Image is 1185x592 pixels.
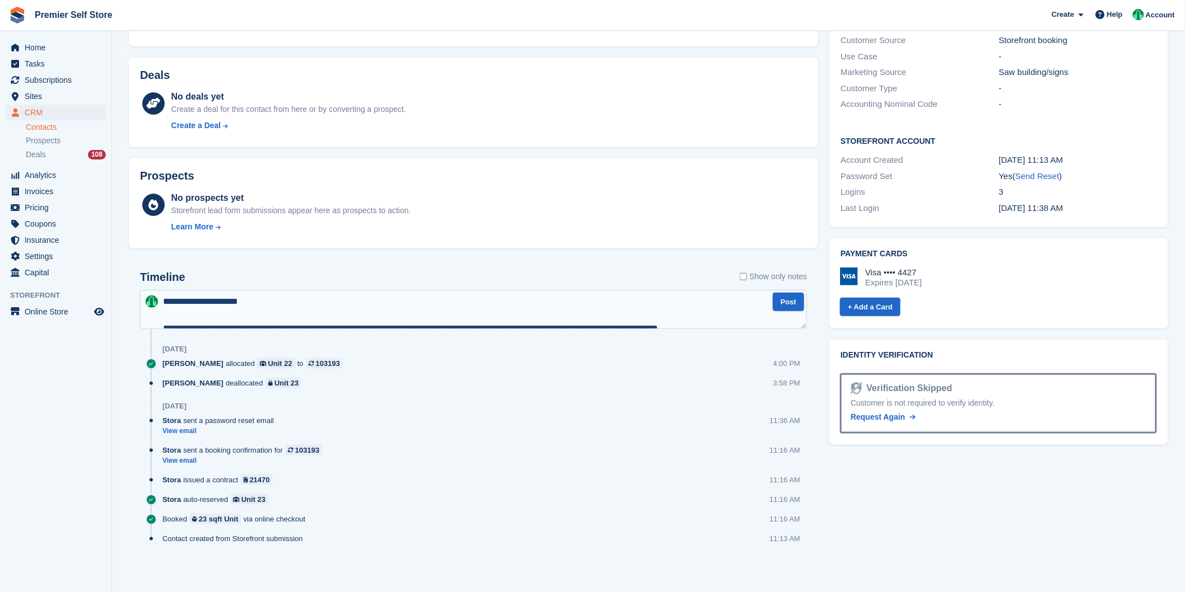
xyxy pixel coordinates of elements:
div: Saw building/signs [999,66,1158,79]
div: - [999,50,1158,63]
span: Account [1146,10,1175,21]
a: menu [6,72,106,88]
div: Verification Skipped [862,382,953,395]
a: menu [6,304,106,320]
label: Show only notes [740,271,807,283]
div: Last Login [841,202,999,215]
span: Create [1052,9,1074,20]
span: Analytics [25,167,92,183]
div: Customer Source [841,34,999,47]
a: Prospects [26,135,106,147]
h2: Prospects [140,170,194,182]
div: 3 [999,186,1158,199]
img: Peter Pring [1133,9,1144,20]
button: Post [773,293,804,311]
div: Account Created [841,154,999,167]
div: [DATE] [162,402,186,411]
div: Unit 23 [274,378,298,388]
span: Settings [25,248,92,264]
div: Create a Deal [171,120,221,131]
div: Expires [DATE] [865,278,922,288]
a: menu [6,88,106,104]
div: sent a password reset email [162,415,279,426]
a: menu [6,248,106,264]
a: menu [6,40,106,55]
div: Create a deal for this contact from here or by converting a prospect. [171,104,406,115]
div: Logins [841,186,999,199]
h2: Storefront Account [841,135,1157,146]
a: + Add a Card [840,298,901,316]
a: Unit 23 [230,494,268,505]
span: Coupons [25,216,92,232]
a: menu [6,184,106,199]
a: Premier Self Store [30,6,117,24]
img: stora-icon-8386f47178a22dfd0bd8f6a31ec36ba5ce8667c1dd55bd0f319d3a0aa187defe.svg [9,7,26,24]
div: deallocated [162,378,307,388]
div: Yes [999,170,1158,183]
div: auto-reserved [162,494,274,505]
div: Learn More [171,221,213,233]
div: Booked via online checkout [162,514,311,524]
div: [DATE] [162,345,186,354]
span: Home [25,40,92,55]
div: Storefront lead form submissions appear here as prospects to action. [171,205,411,217]
span: Prospects [26,135,60,146]
h2: Payment cards [841,250,1157,259]
span: Storefront [10,290,111,301]
div: 11:16 AM [769,474,800,485]
div: Unit 23 [241,494,265,505]
div: Contact created from Storefront submission [162,533,309,544]
span: CRM [25,105,92,120]
div: issued a contract [162,474,278,485]
div: Visa •••• 4427 [865,267,922,278]
div: sent a booking confirmation for [162,445,328,455]
span: Sites [25,88,92,104]
div: - [999,82,1158,95]
h2: Identity verification [841,351,1157,360]
span: Online Store [25,304,92,320]
div: allocated to [162,358,348,369]
span: Stora [162,494,181,505]
a: menu [6,105,106,120]
div: 108 [88,150,106,159]
div: 11:13 AM [769,533,800,544]
a: Unit 23 [265,378,302,388]
a: Create a Deal [171,120,406,131]
a: 103193 [306,358,343,369]
a: Preview store [92,305,106,318]
span: Subscriptions [25,72,92,88]
span: Stora [162,474,181,485]
input: Show only notes [740,271,747,283]
span: Insurance [25,232,92,248]
div: 103193 [295,445,319,455]
div: No deals yet [171,90,406,104]
span: Help [1107,9,1123,20]
a: menu [6,216,106,232]
span: Request Again [851,412,906,421]
a: menu [6,265,106,280]
div: [DATE] 11:13 AM [999,154,1158,167]
span: Tasks [25,56,92,72]
img: Identity Verification Ready [851,382,862,394]
span: Stora [162,445,181,455]
a: Send Reset [1015,171,1059,181]
a: menu [6,167,106,183]
div: Password Set [841,170,999,183]
div: Storefront booking [999,34,1158,47]
a: menu [6,232,106,248]
a: Unit 22 [257,358,295,369]
span: Pricing [25,200,92,215]
h2: Deals [140,69,170,82]
a: Learn More [171,221,411,233]
img: Visa Logo [840,267,858,285]
a: View email [162,456,328,466]
span: ( ) [1013,171,1062,181]
a: 103193 [285,445,322,455]
div: 11:16 AM [769,445,800,455]
a: View email [162,426,279,436]
div: 4:00 PM [773,358,800,369]
div: Unit 22 [268,358,292,369]
div: 11:36 AM [769,415,800,426]
div: 23 sqft Unit [199,514,239,524]
span: Invoices [25,184,92,199]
